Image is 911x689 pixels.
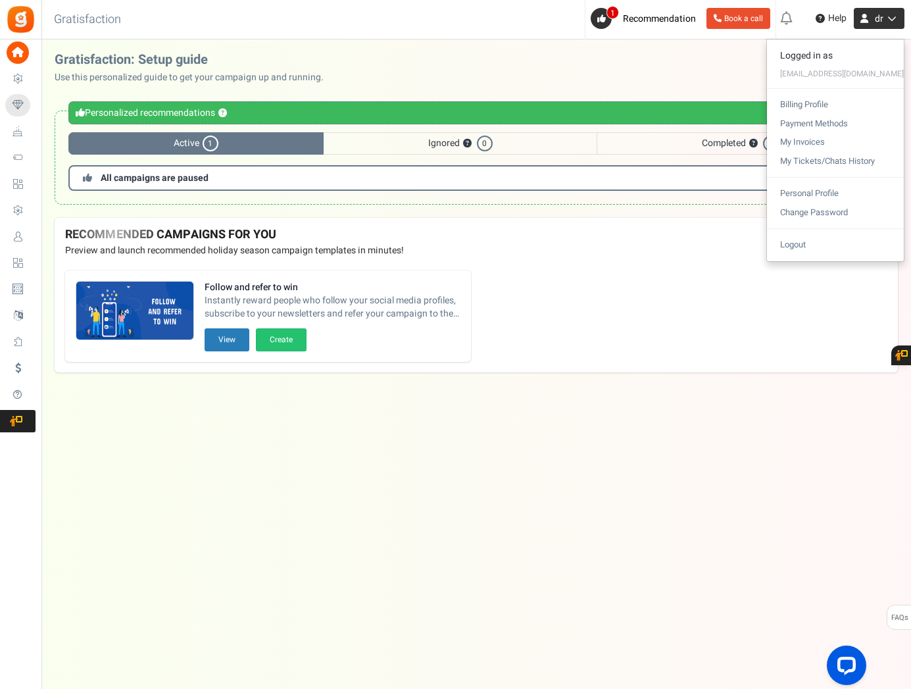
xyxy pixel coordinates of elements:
a: Personal Profile [767,184,904,203]
a: Payment Methods [767,115,904,134]
a: Logout [767,236,904,255]
a: My Invoices [767,133,904,152]
img: Gratisfaction [6,5,36,34]
span: FAQs [891,605,908,630]
a: Change Password [767,203,904,222]
a: My Tickets/Chats History [767,152,904,171]
a: Billing Profile [767,95,904,115]
div: [EMAIL_ADDRESS][DOMAIN_NAME] [767,66,904,82]
div: Logged in as [767,46,904,66]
